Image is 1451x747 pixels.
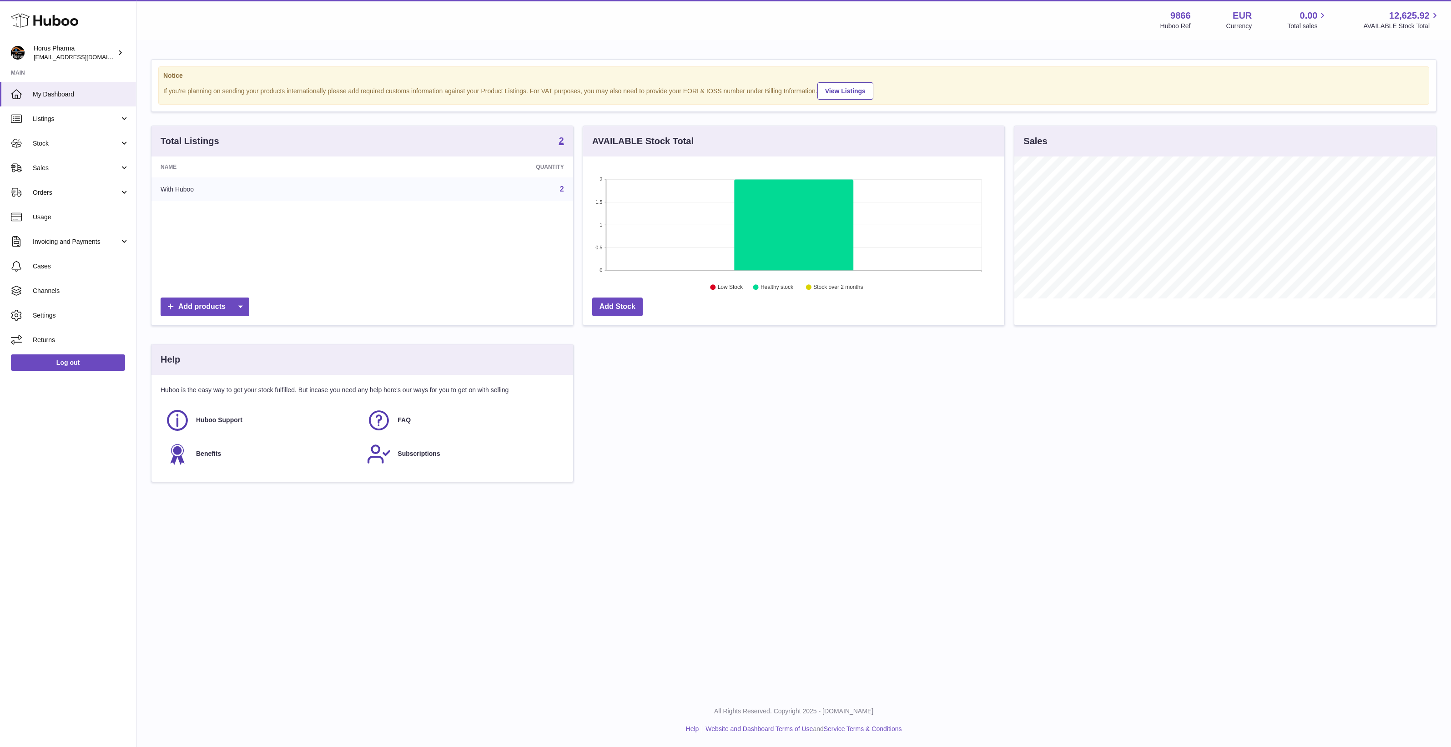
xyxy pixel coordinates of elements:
[1287,10,1328,30] a: 0.00 Total sales
[705,725,813,732] a: Website and Dashboard Terms of Use
[367,442,559,466] a: Subscriptions
[1363,22,1440,30] span: AVAILABLE Stock Total
[559,136,564,147] a: 2
[163,71,1424,80] strong: Notice
[1160,22,1191,30] div: Huboo Ref
[595,199,602,205] text: 1.5
[33,336,129,344] span: Returns
[33,188,120,197] span: Orders
[1226,22,1252,30] div: Currency
[398,416,411,424] span: FAQ
[718,284,743,291] text: Low Stock
[33,262,129,271] span: Cases
[1233,10,1252,22] strong: EUR
[824,725,902,732] a: Service Terms & Conditions
[1287,22,1328,30] span: Total sales
[592,135,694,147] h3: AVAILABLE Stock Total
[151,177,374,201] td: With Huboo
[196,416,242,424] span: Huboo Support
[592,298,643,316] a: Add Stock
[196,449,221,458] span: Benefits
[761,284,794,291] text: Healthy stock
[600,177,602,182] text: 2
[161,386,564,394] p: Huboo is the easy way to get your stock fulfilled. But incase you need any help here's our ways f...
[11,46,25,60] img: internalAdmin-9866@internal.huboo.com
[33,139,120,148] span: Stock
[1363,10,1440,30] a: 12,625.92 AVAILABLE Stock Total
[817,82,873,100] a: View Listings
[161,135,219,147] h3: Total Listings
[34,53,134,61] span: [EMAIL_ADDRESS][DOMAIN_NAME]
[151,156,374,177] th: Name
[161,353,180,366] h3: Help
[600,222,602,227] text: 1
[33,311,129,320] span: Settings
[165,408,358,433] a: Huboo Support
[595,245,602,250] text: 0.5
[33,237,120,246] span: Invoicing and Payments
[163,81,1424,100] div: If you're planning on sending your products internationally please add required customs informati...
[374,156,573,177] th: Quantity
[702,725,902,733] li: and
[33,164,120,172] span: Sales
[686,725,699,732] a: Help
[33,115,120,123] span: Listings
[1023,135,1047,147] h3: Sales
[1389,10,1430,22] span: 12,625.92
[560,185,564,193] a: 2
[1300,10,1318,22] span: 0.00
[559,136,564,145] strong: 2
[1170,10,1191,22] strong: 9866
[144,707,1444,716] p: All Rights Reserved. Copyright 2025 - [DOMAIN_NAME]
[813,284,863,291] text: Stock over 2 months
[398,449,440,458] span: Subscriptions
[165,442,358,466] a: Benefits
[11,354,125,371] a: Log out
[367,408,559,433] a: FAQ
[600,268,602,273] text: 0
[33,213,129,222] span: Usage
[33,90,129,99] span: My Dashboard
[34,44,116,61] div: Horus Pharma
[161,298,249,316] a: Add products
[33,287,129,295] span: Channels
